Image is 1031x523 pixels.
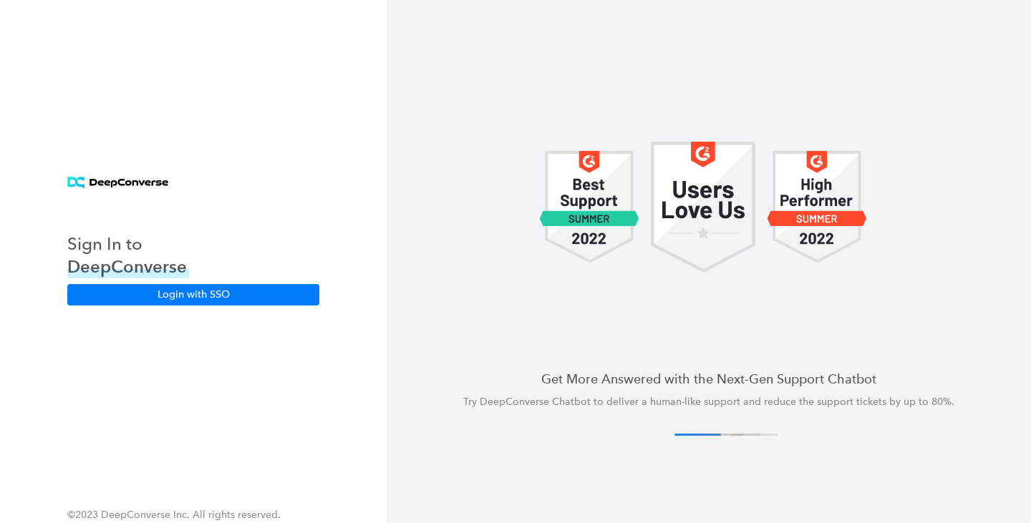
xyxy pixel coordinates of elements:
[674,434,721,436] button: 1
[67,255,189,278] h3: DeepConverse
[421,370,997,388] h4: Get More Answered with the Next-Gen Support Chatbot
[67,233,189,255] h3: Sign In to
[67,509,281,521] span: ©2023 DeepConverse Inc. All rights reserved.
[715,434,761,436] button: 3
[651,142,755,273] img: carousel 1
[463,396,954,408] span: Try DeepConverse Chatbot to deliver a human-like support and reduce the support tickets by up to ...
[67,177,168,189] img: horizontal logo
[539,142,640,273] img: carousel 1
[732,434,778,436] button: 4
[67,284,319,306] button: Login with SSO
[767,142,868,273] img: carousel 1
[697,434,744,436] button: 2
